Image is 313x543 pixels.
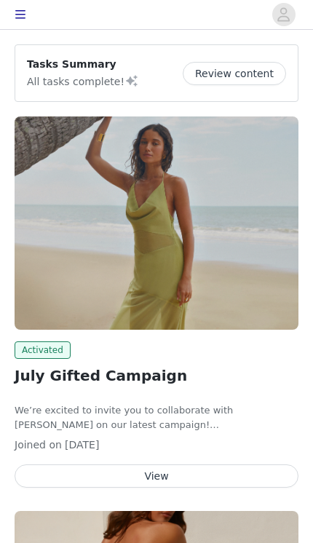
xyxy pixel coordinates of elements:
[27,57,139,72] p: Tasks Summary
[15,464,298,488] button: View
[15,471,298,482] a: View
[65,439,99,451] span: [DATE]
[15,116,298,330] img: Peppermayo AUS
[15,365,298,387] h2: July Gifted Campaign
[183,62,286,85] button: Review content
[15,341,71,359] span: Activated
[15,439,62,451] span: Joined on
[15,403,298,432] p: We’re excited to invite you to collaborate with [PERSON_NAME] on our latest campaign!
[27,72,139,90] p: All tasks complete!
[277,3,290,26] div: avatar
